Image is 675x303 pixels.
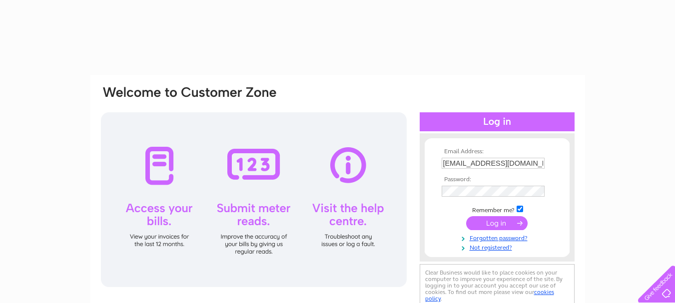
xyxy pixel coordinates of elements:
a: Forgotten password? [442,233,555,242]
a: cookies policy [425,289,554,302]
a: Not registered? [442,242,555,252]
td: Remember me? [439,204,555,214]
th: Email Address: [439,148,555,155]
th: Password: [439,176,555,183]
input: Submit [466,216,528,230]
